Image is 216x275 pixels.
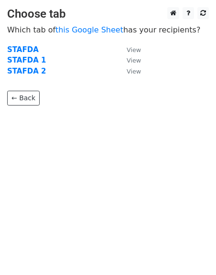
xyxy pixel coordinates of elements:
[7,45,39,54] a: STAFDA
[7,67,46,75] a: STAFDA 2
[55,25,123,34] a: this Google Sheet
[7,7,209,21] h3: Choose tab
[127,46,141,53] small: View
[7,91,40,106] a: ← Back
[7,25,209,35] p: Which tab of has your recipients?
[117,67,141,75] a: View
[127,57,141,64] small: View
[127,68,141,75] small: View
[117,56,141,64] a: View
[117,45,141,54] a: View
[7,56,46,64] a: STAFDA 1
